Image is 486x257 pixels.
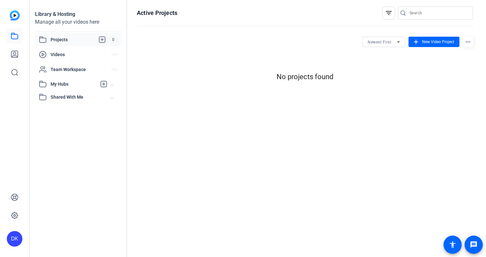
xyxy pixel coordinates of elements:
[137,71,473,82] div: No projects found
[409,9,468,17] input: Search
[35,18,121,26] div: Manage all your videos here
[51,81,97,88] span: My Hubs
[35,78,121,91] mat-expansion-panel-header: My Hubs
[385,9,393,17] mat-icon: filter_list
[409,37,459,47] button: New Video Project
[422,39,454,45] span: New Video Project
[35,10,121,18] div: Library & Hosting
[51,36,109,43] span: Projects
[449,241,456,249] mat-icon: accessibility
[368,40,391,44] span: Newest First
[51,66,112,73] span: Team Workspace
[412,38,420,45] mat-icon: add
[463,37,473,47] mat-icon: more_horiz
[137,9,177,17] h1: Active Projects
[35,91,121,104] mat-expansion-panel-header: Shared With Me
[51,94,111,101] span: Shared With Me
[7,231,22,247] div: DK
[51,51,112,58] span: Videos
[10,10,20,20] img: blue-gradient.svg
[109,36,117,43] span: 0
[470,241,478,249] mat-icon: message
